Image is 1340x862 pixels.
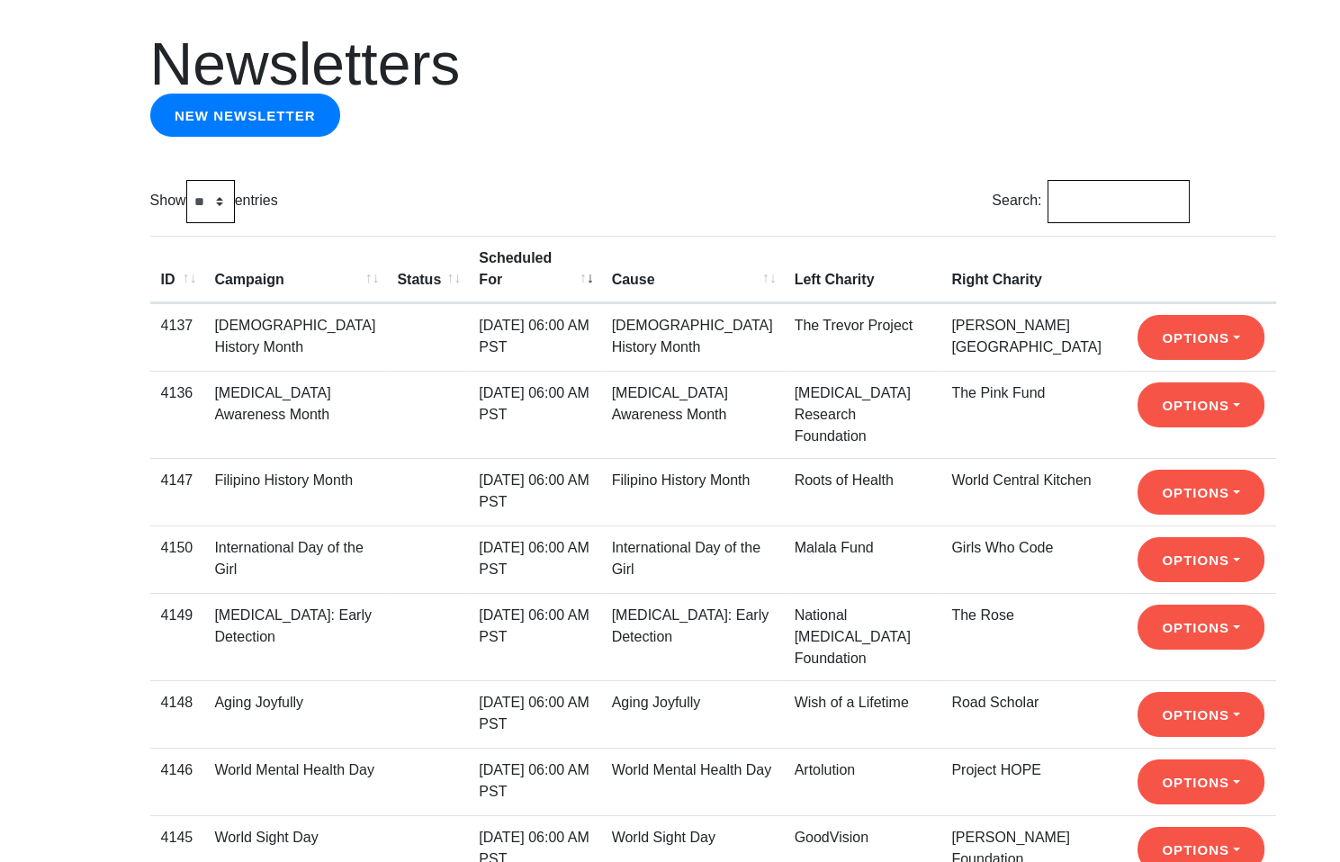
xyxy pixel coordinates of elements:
[150,748,204,815] td: 4146
[203,236,386,303] th: Campaign: activate to sort column ascending
[784,236,941,303] th: Left Charity
[150,236,204,303] th: ID: activate to sort column ascending
[1138,692,1264,737] button: Options
[468,371,600,458] td: [DATE] 06:00 AM PST
[150,34,1191,94] h1: Newsletters
[203,680,386,748] td: Aging Joyfully
[951,540,1053,555] a: Girls Who Code
[468,680,600,748] td: [DATE] 06:00 AM PST
[601,303,784,371] td: [DEMOGRAPHIC_DATA] History Month
[940,236,1127,303] th: Right Charity
[795,472,894,488] a: Roots of Health
[601,236,784,303] th: Cause: activate to sort column ascending
[1138,470,1264,515] button: Options
[186,180,235,223] select: Showentries
[150,303,204,371] td: 4137
[468,525,600,593] td: [DATE] 06:00 AM PST
[795,318,913,333] a: The Trevor Project
[1138,537,1264,582] button: Options
[601,748,784,815] td: World Mental Health Day
[1048,180,1190,223] input: Search:
[951,318,1102,355] a: [PERSON_NAME][GEOGRAPHIC_DATA]
[150,371,204,458] td: 4136
[468,458,600,525] td: [DATE] 06:00 AM PST
[795,607,911,666] a: National [MEDICAL_DATA] Foundation
[795,540,874,555] a: Malala Fund
[1138,605,1264,650] button: Options
[1138,315,1264,360] button: Options
[601,593,784,680] td: [MEDICAL_DATA]: Early Detection
[468,236,600,303] th: Scheduled For: activate to sort column ascending
[203,458,386,525] td: Filipino History Month
[951,607,1013,623] a: The Rose
[150,680,204,748] td: 4148
[386,236,468,303] th: Status: activate to sort column ascending
[795,385,911,444] a: [MEDICAL_DATA] Research Foundation
[150,593,204,680] td: 4149
[951,385,1045,400] a: The Pink Fund
[1138,382,1264,427] button: Options
[795,830,868,845] a: GoodVision
[601,680,784,748] td: Aging Joyfully
[601,458,784,525] td: Filipino History Month
[468,303,600,371] td: [DATE] 06:00 AM PST
[468,748,600,815] td: [DATE] 06:00 AM PST
[203,525,386,593] td: International Day of the Girl
[1138,759,1264,804] button: Options
[992,180,1190,223] label: Search:
[203,593,386,680] td: [MEDICAL_DATA]: Early Detection
[203,748,386,815] td: World Mental Health Day
[150,180,278,223] label: Show entries
[951,762,1041,777] a: Project HOPE
[203,303,386,371] td: [DEMOGRAPHIC_DATA] History Month
[150,94,340,137] a: New newsletter
[150,458,204,525] td: 4147
[601,525,784,593] td: International Day of the Girl
[951,695,1039,710] a: Road Scholar
[203,371,386,458] td: [MEDICAL_DATA] Awareness Month
[951,472,1091,488] a: World Central Kitchen
[795,762,856,777] a: Artolution
[601,371,784,458] td: [MEDICAL_DATA] Awareness Month
[468,593,600,680] td: [DATE] 06:00 AM PST
[795,695,909,710] a: Wish of a Lifetime
[150,525,204,593] td: 4150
